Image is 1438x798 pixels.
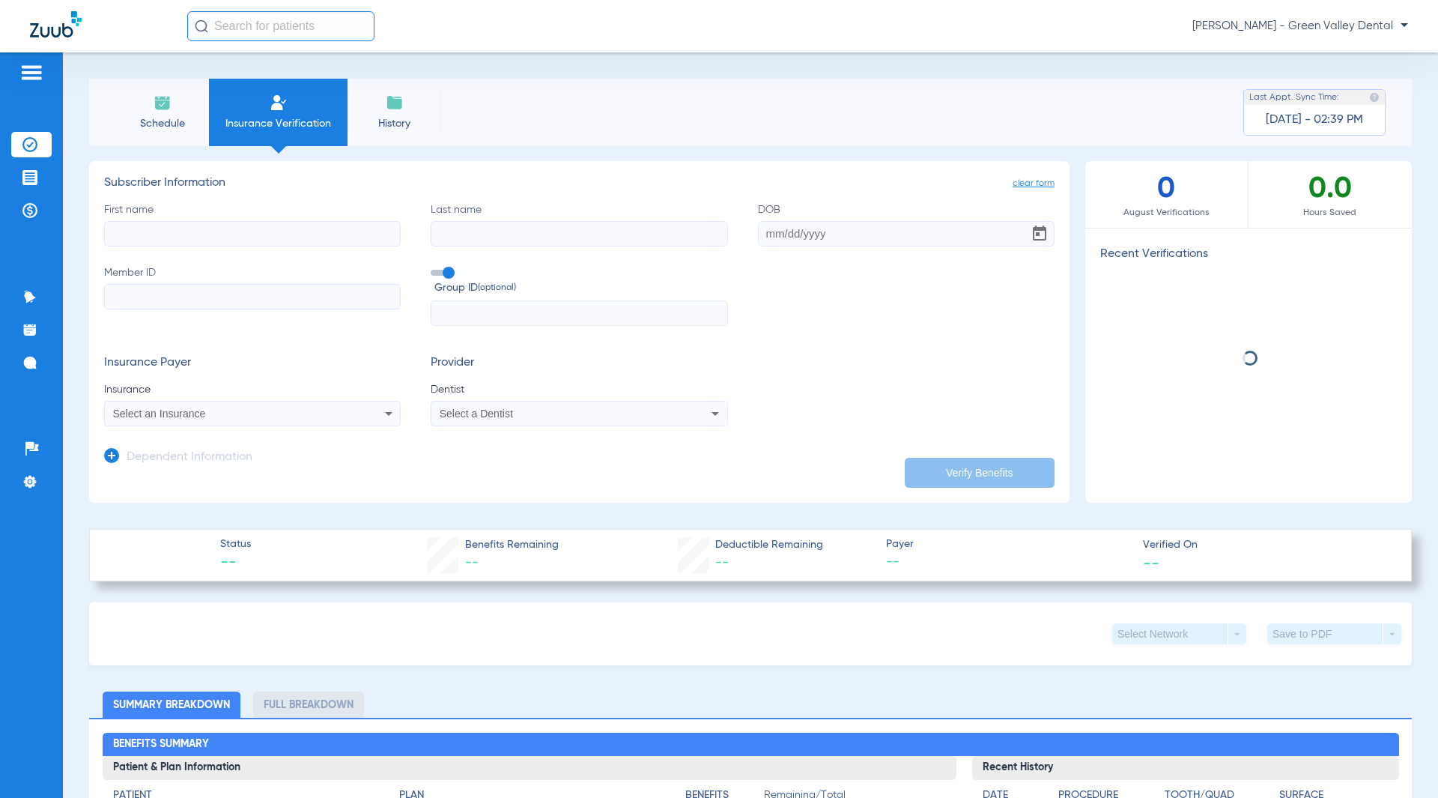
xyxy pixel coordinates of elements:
h3: Insurance Payer [104,356,401,371]
img: Schedule [154,94,172,112]
h3: Recent Verifications [1085,247,1412,262]
span: August Verifications [1085,205,1248,220]
input: First name [104,221,401,247]
span: -- [886,553,1130,572]
img: History [386,94,404,112]
input: DOBOpen calendar [758,221,1055,247]
h3: Subscriber Information [104,176,1055,191]
span: clear form [1013,176,1055,191]
label: Last name [431,202,727,247]
button: Verify Benefits [905,458,1055,488]
span: -- [220,553,251,574]
small: (optional) [478,280,516,296]
span: Insurance [104,382,401,397]
span: Verified On [1143,537,1387,553]
span: Payer [886,536,1130,552]
input: Search for patients [187,11,374,41]
span: Benefits Remaining [465,537,559,553]
span: Status [220,536,251,552]
button: Open calendar [1025,219,1055,249]
input: Last name [431,221,727,247]
h3: Dependent Information [127,450,252,465]
div: 0 [1085,161,1249,228]
input: Member ID [104,284,401,309]
span: [DATE] - 02:39 PM [1266,112,1363,127]
span: Schedule [127,116,198,131]
img: Search Icon [195,19,208,33]
h3: Recent History [972,756,1399,780]
span: Last Appt. Sync Time: [1249,90,1339,105]
span: -- [1143,554,1159,570]
span: -- [465,556,479,569]
span: Select an Insurance [113,408,206,420]
span: Insurance Verification [220,116,336,131]
img: hamburger-icon [19,64,43,82]
div: 0.0 [1249,161,1412,228]
label: DOB [758,202,1055,247]
label: First name [104,202,401,247]
img: Zuub Logo [30,11,82,37]
h2: Benefits Summary [103,733,1399,757]
span: Group ID [434,280,727,296]
h3: Patient & Plan Information [103,756,956,780]
li: Summary Breakdown [103,692,240,718]
span: History [359,116,430,131]
span: Select a Dentist [440,408,513,420]
h3: Provider [431,356,727,371]
span: Hours Saved [1249,205,1412,220]
span: Dentist [431,382,727,397]
span: [PERSON_NAME] - Green Valley Dental [1192,19,1408,34]
span: -- [715,556,729,569]
img: Manual Insurance Verification [270,94,288,112]
span: Deductible Remaining [715,537,823,553]
li: Full Breakdown [253,692,364,718]
label: Member ID [104,265,401,327]
img: last sync help info [1369,92,1380,103]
